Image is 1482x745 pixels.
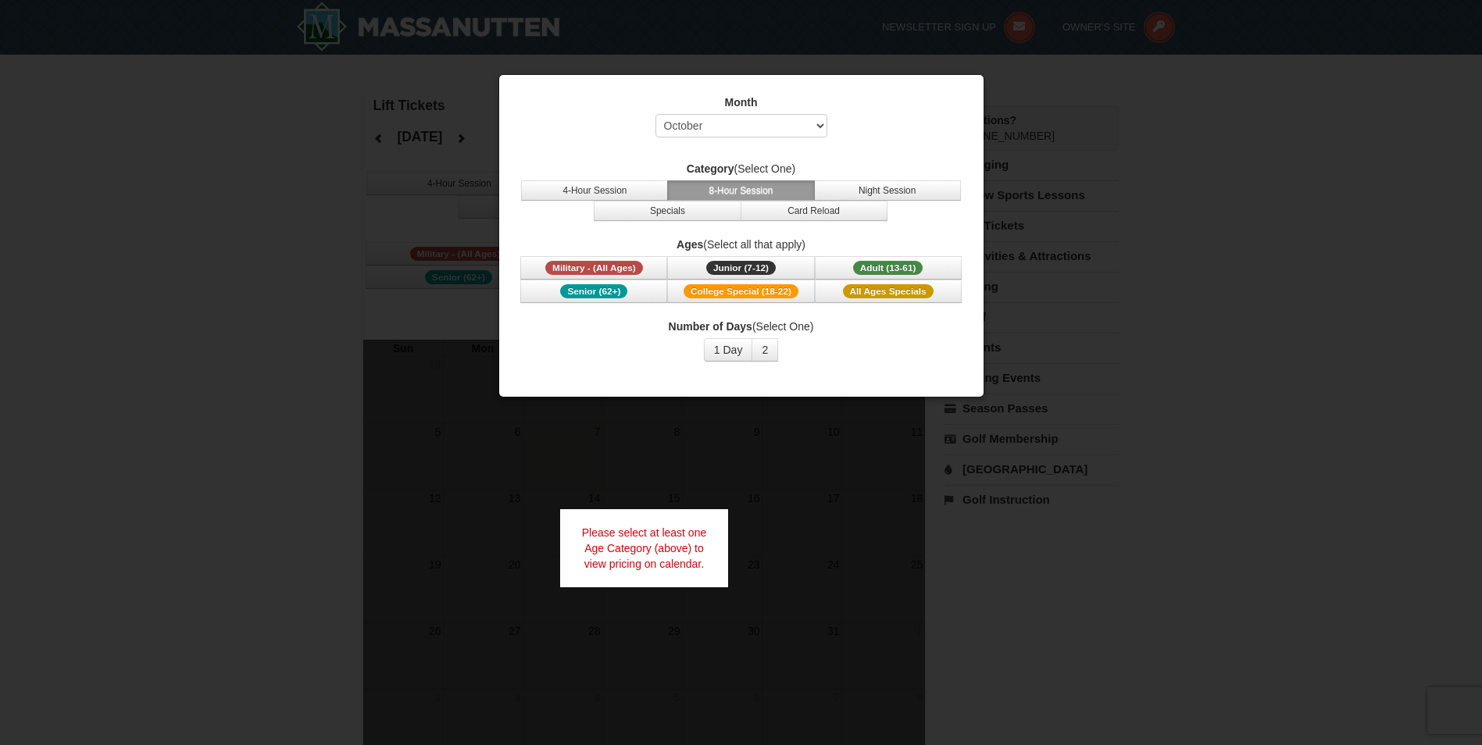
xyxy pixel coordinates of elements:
[706,261,776,275] span: Junior (7-12)
[725,96,758,109] strong: Month
[521,180,668,201] button: 4-Hour Session
[853,261,923,275] span: Adult (13-61)
[814,180,961,201] button: Night Session
[519,237,964,252] label: (Select all that apply)
[594,201,741,221] button: Specials
[741,201,887,221] button: Card Reload
[560,284,627,298] span: Senior (62+)
[519,161,964,176] label: (Select One)
[667,180,814,201] button: 8-Hour Session
[687,162,734,175] strong: Category
[667,280,814,303] button: College Special (18-22)
[667,256,814,280] button: Junior (7-12)
[815,256,962,280] button: Adult (13-61)
[669,320,752,333] strong: Number of Days
[520,280,667,303] button: Senior (62+)
[560,509,729,587] div: Please select at least one Age Category (above) to view pricing on calendar.
[704,338,753,362] button: 1 Day
[684,284,798,298] span: College Special (18-22)
[520,256,667,280] button: Military - (All Ages)
[815,280,962,303] button: All Ages Specials
[545,261,643,275] span: Military - (All Ages)
[843,284,934,298] span: All Ages Specials
[752,338,778,362] button: 2
[677,238,703,251] strong: Ages
[519,319,964,334] label: (Select One)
